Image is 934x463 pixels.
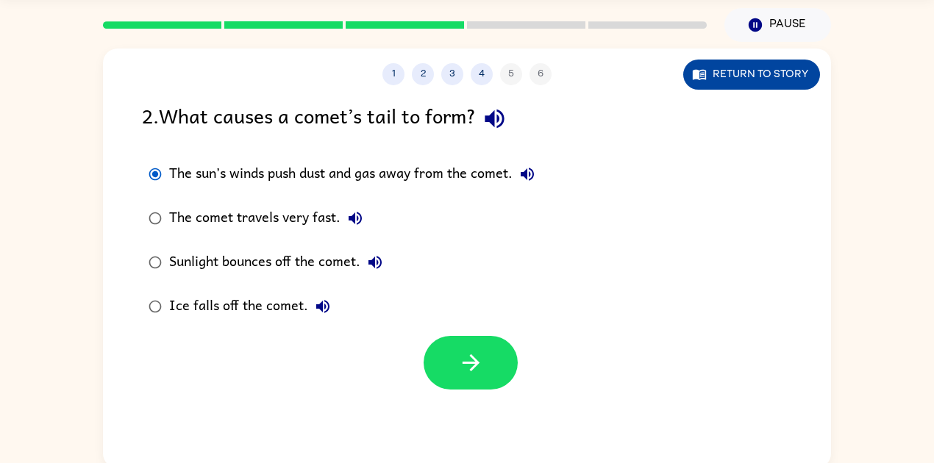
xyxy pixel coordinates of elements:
[169,159,542,189] div: The sun’s winds push dust and gas away from the comet.
[169,248,390,277] div: Sunlight bounces off the comet.
[471,63,493,85] button: 4
[382,63,404,85] button: 1
[513,159,542,189] button: The sun’s winds push dust and gas away from the comet.
[308,292,338,321] button: Ice falls off the comet.
[441,63,463,85] button: 3
[169,292,338,321] div: Ice falls off the comet.
[341,204,370,233] button: The comet travels very fast.
[360,248,390,277] button: Sunlight bounces off the comet.
[412,63,434,85] button: 2
[683,60,820,90] button: Return to story
[142,100,792,137] div: 2 . What causes a comet’s tail to form?
[724,8,831,42] button: Pause
[169,204,370,233] div: The comet travels very fast.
